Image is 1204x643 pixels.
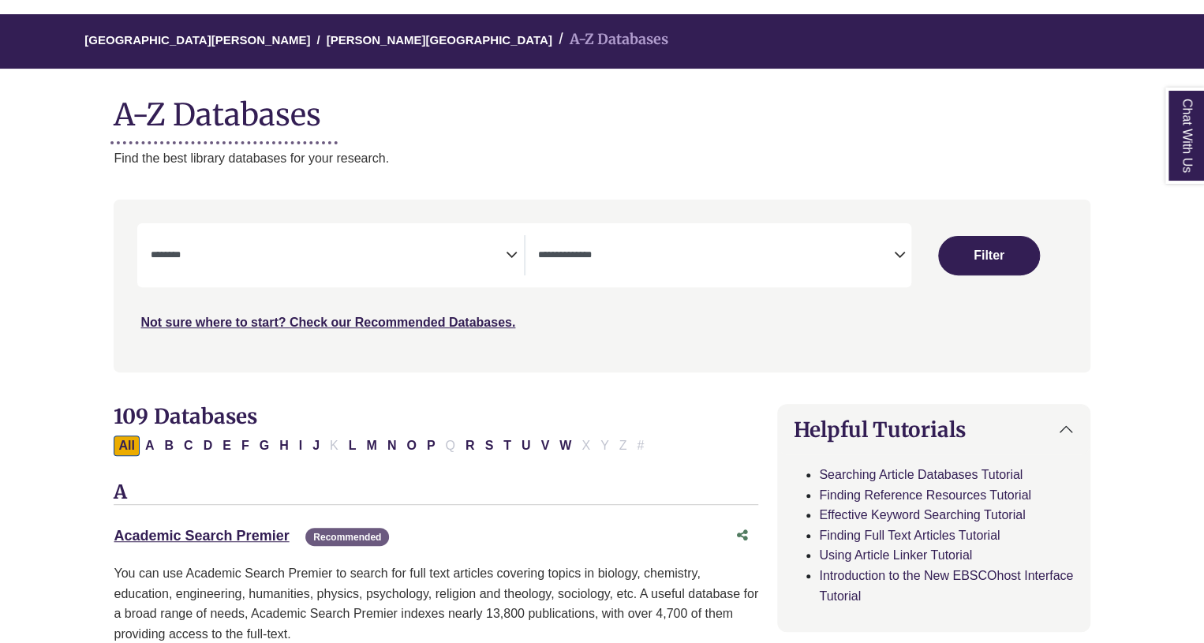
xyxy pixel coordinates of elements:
span: Recommended [305,528,389,546]
button: Filter Results F [237,436,254,456]
button: Filter Results W [555,436,576,456]
div: Alpha-list to filter by first letter of database name [114,438,650,451]
button: Share this database [727,521,758,551]
button: Filter Results C [179,436,198,456]
a: Academic Search Premier [114,528,289,544]
textarea: Search [150,250,505,263]
button: Filter Results H [275,436,294,456]
h1: A-Z Databases [114,84,1090,133]
button: Filter Results T [499,436,516,456]
button: Filter Results M [361,436,381,456]
li: A-Z Databases [552,28,668,51]
button: All [114,436,139,456]
button: Filter Results O [402,436,421,456]
a: [PERSON_NAME][GEOGRAPHIC_DATA] [327,31,552,47]
a: Not sure where to start? Check our Recommended Databases. [140,316,515,329]
nav: breadcrumb [114,14,1090,69]
span: 109 Databases [114,403,256,429]
button: Filter Results A [140,436,159,456]
button: Filter Results V [536,436,554,456]
a: Searching Article Databases Tutorial [819,468,1023,481]
h3: A [114,481,758,505]
button: Filter Results P [422,436,440,456]
p: Find the best library databases for your research. [114,148,1090,169]
button: Submit for Search Results [938,236,1040,275]
button: Filter Results B [159,436,178,456]
a: Using Article Linker Tutorial [819,548,972,562]
button: Filter Results N [383,436,402,456]
button: Filter Results D [199,436,218,456]
button: Filter Results G [255,436,274,456]
a: Finding Full Text Articles Tutorial [819,529,1000,542]
button: Filter Results E [218,436,236,456]
a: Effective Keyword Searching Tutorial [819,508,1025,522]
a: Finding Reference Resources Tutorial [819,488,1031,502]
button: Filter Results I [294,436,307,456]
button: Filter Results R [461,436,480,456]
button: Filter Results J [308,436,324,456]
a: Introduction to the New EBSCOhost Interface Tutorial [819,569,1073,603]
button: Filter Results L [344,436,361,456]
a: [GEOGRAPHIC_DATA][PERSON_NAME] [84,31,310,47]
textarea: Search [538,250,893,263]
button: Filter Results S [480,436,498,456]
button: Helpful Tutorials [778,405,1089,454]
button: Filter Results U [517,436,536,456]
nav: Search filters [114,200,1090,372]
